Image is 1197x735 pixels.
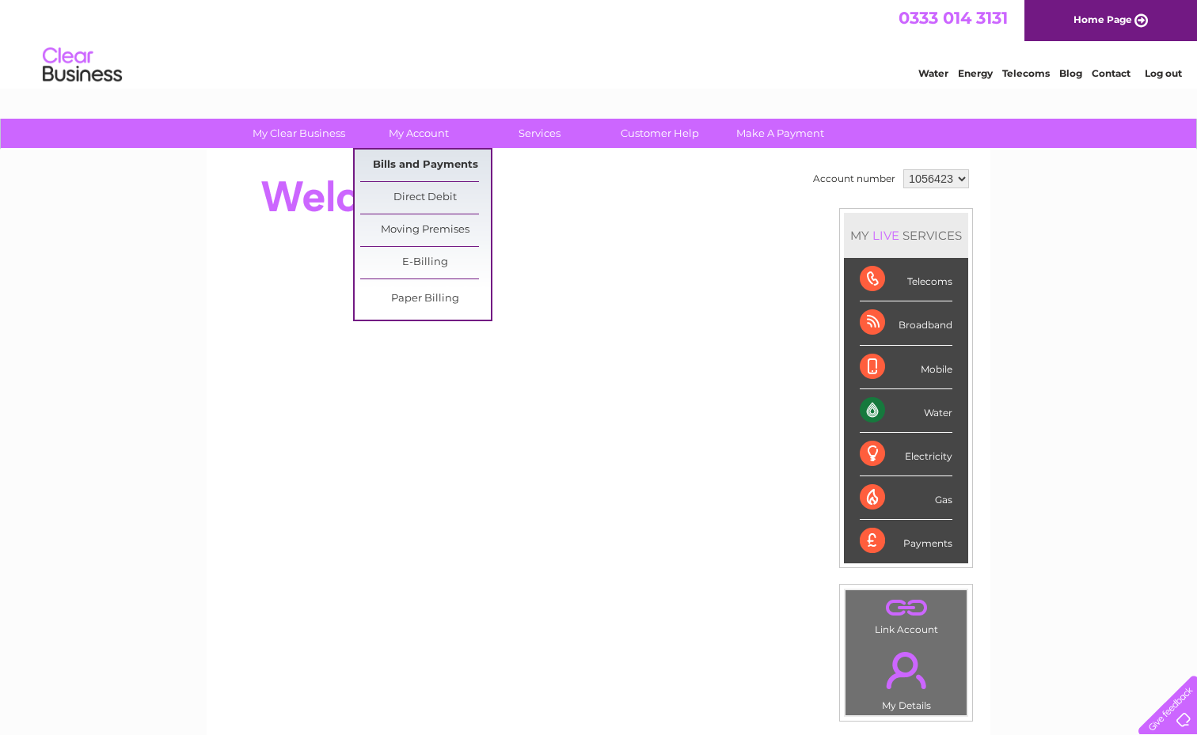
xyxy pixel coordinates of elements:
div: Water [860,389,952,433]
a: Make A Payment [715,119,845,148]
a: . [849,594,963,622]
img: logo.png [42,41,123,89]
a: Direct Debit [360,182,491,214]
a: My Account [354,119,484,148]
div: Telecoms [860,258,952,301]
div: Mobile [860,346,952,389]
td: My Details [845,638,967,716]
a: Customer Help [595,119,725,148]
a: 0333 014 3131 [899,8,1008,28]
div: Gas [860,476,952,520]
a: Energy [958,67,993,79]
a: Bills and Payments [360,150,491,181]
a: Services [474,119,605,148]
a: Blog [1059,67,1082,79]
div: Payments [860,520,952,563]
a: My Clear Business [234,119,364,148]
a: Contact [1092,67,1130,79]
a: Paper Billing [360,283,491,315]
div: Broadband [860,301,952,345]
td: Link Account [845,589,967,639]
a: . [849,642,963,698]
a: Log out [1145,67,1182,79]
a: Moving Premises [360,214,491,246]
a: Water [918,67,948,79]
a: Telecoms [1002,67,1050,79]
td: Account number [809,165,899,192]
div: Clear Business is a trading name of Verastar Limited (registered in [GEOGRAPHIC_DATA] No. 3667643... [226,9,974,77]
a: E-Billing [360,247,491,278]
div: LIVE [869,228,902,243]
div: Electricity [860,433,952,476]
div: MY SERVICES [844,213,968,258]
